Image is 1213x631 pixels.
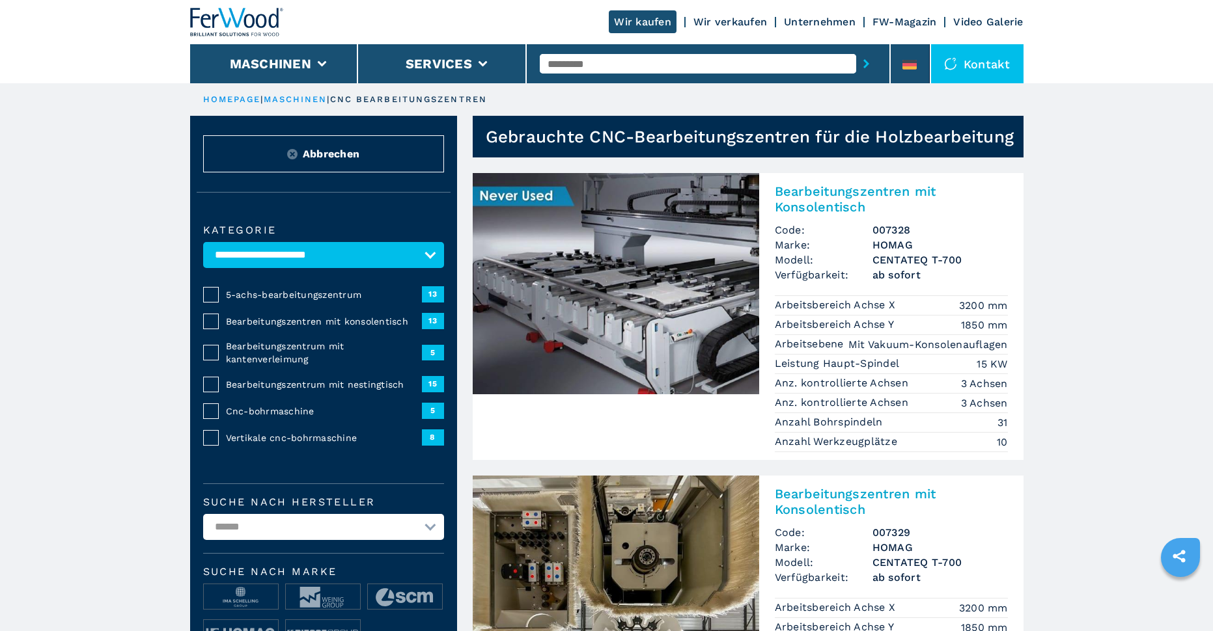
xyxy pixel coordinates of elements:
label: Kategorie [203,225,444,235]
span: Cnc-bohrmaschine [226,405,422,418]
span: Bearbeitungszentren mit konsolentisch [226,315,422,328]
img: Bearbeitungszentren mit Konsolentisch HOMAG CENTATEQ T-700 [473,173,759,394]
img: Kontakt [944,57,957,70]
span: ab sofort [872,570,1008,585]
a: FW-Magazin [872,16,937,28]
em: 3200 mm [959,600,1008,615]
h3: HOMAG [872,540,1008,555]
a: Unternehmen [784,16,856,28]
span: 5-achs-bearbeitungszentrum [226,288,422,301]
p: Arbeitsbereich Achse X [775,298,899,312]
p: Anz. kontrollierte Achsen [775,376,912,390]
span: Modell: [775,252,872,267]
h3: 007328 [872,222,1008,237]
span: Code: [775,525,872,540]
span: Verfügbarkeit: [775,570,872,585]
span: Code: [775,222,872,237]
img: image [368,584,442,610]
em: 15 KW [977,356,1007,371]
em: 10 [997,435,1008,450]
span: 8 [422,429,444,445]
a: HOMEPAGE [203,94,261,104]
h2: Bearbeitungszentren mit Konsolentisch [775,183,1008,215]
span: 13 [422,313,444,329]
p: Leistung Haupt-Spindel [775,356,903,371]
span: ab sofort [872,267,1008,282]
em: 3 Achsen [961,376,1008,391]
img: Reset [287,149,298,159]
p: Arbeitsbereich Achse X [775,600,899,615]
label: Suche nach Hersteller [203,497,444,507]
a: maschinen [264,94,328,104]
p: Arbeitsbereich Achse Y [775,317,898,332]
span: Bearbeitungszentrum mit nestingtisch [226,378,422,391]
p: Anz. kontrollierte Achsen [775,396,912,410]
button: Services [406,56,472,72]
p: Anzahl Werkzeugplätze [775,435,901,449]
p: Arbeitsebene [775,337,847,351]
h3: 007329 [872,525,1008,540]
a: Bearbeitungszentren mit Konsolentisch HOMAG CENTATEQ T-700Bearbeitungszentren mit KonsolentischCo... [473,173,1024,460]
a: Video Galerie [953,16,1023,28]
span: Abbrechen [303,146,359,161]
h1: Gebrauchte CNC-Bearbeitungszentren für die Holzbearbeitung [486,126,1014,147]
h3: CENTATEQ T-700 [872,252,1008,267]
span: Vertikale cnc-bohrmaschine [226,431,422,444]
span: Marke: [775,237,872,252]
em: 3 Achsen [961,396,1008,410]
button: Maschinen [230,56,311,72]
span: | [327,94,329,104]
h3: HOMAG [872,237,1008,252]
div: Kontakt [931,44,1024,83]
a: Wir verkaufen [693,16,767,28]
span: Suche nach Marke [203,567,444,577]
span: 15 [422,376,444,392]
img: image [286,584,360,610]
em: Mit Vakuum-Konsolenauflagen [848,337,1008,352]
button: submit-button [856,49,876,79]
iframe: Chat [1158,572,1203,621]
span: Modell: [775,555,872,570]
span: Verfügbarkeit: [775,267,872,282]
h2: Bearbeitungszentren mit Konsolentisch [775,486,1008,517]
p: cnc bearbeitungszentren [330,94,487,105]
a: Wir kaufen [609,10,676,33]
img: Ferwood [190,8,284,36]
em: 31 [997,415,1008,430]
span: Marke: [775,540,872,555]
p: Anzahl Bohrspindeln [775,415,886,429]
span: Bearbeitungszentrum mit kantenverleimung [226,340,422,366]
span: 5 [422,345,444,360]
a: sharethis [1163,540,1195,572]
em: 3200 mm [959,298,1008,313]
button: ResetAbbrechen [203,135,444,172]
h3: CENTATEQ T-700 [872,555,1008,570]
span: | [260,94,263,104]
em: 1850 mm [961,317,1008,332]
img: image [204,584,278,610]
span: 5 [422,403,444,418]
span: 13 [422,286,444,302]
